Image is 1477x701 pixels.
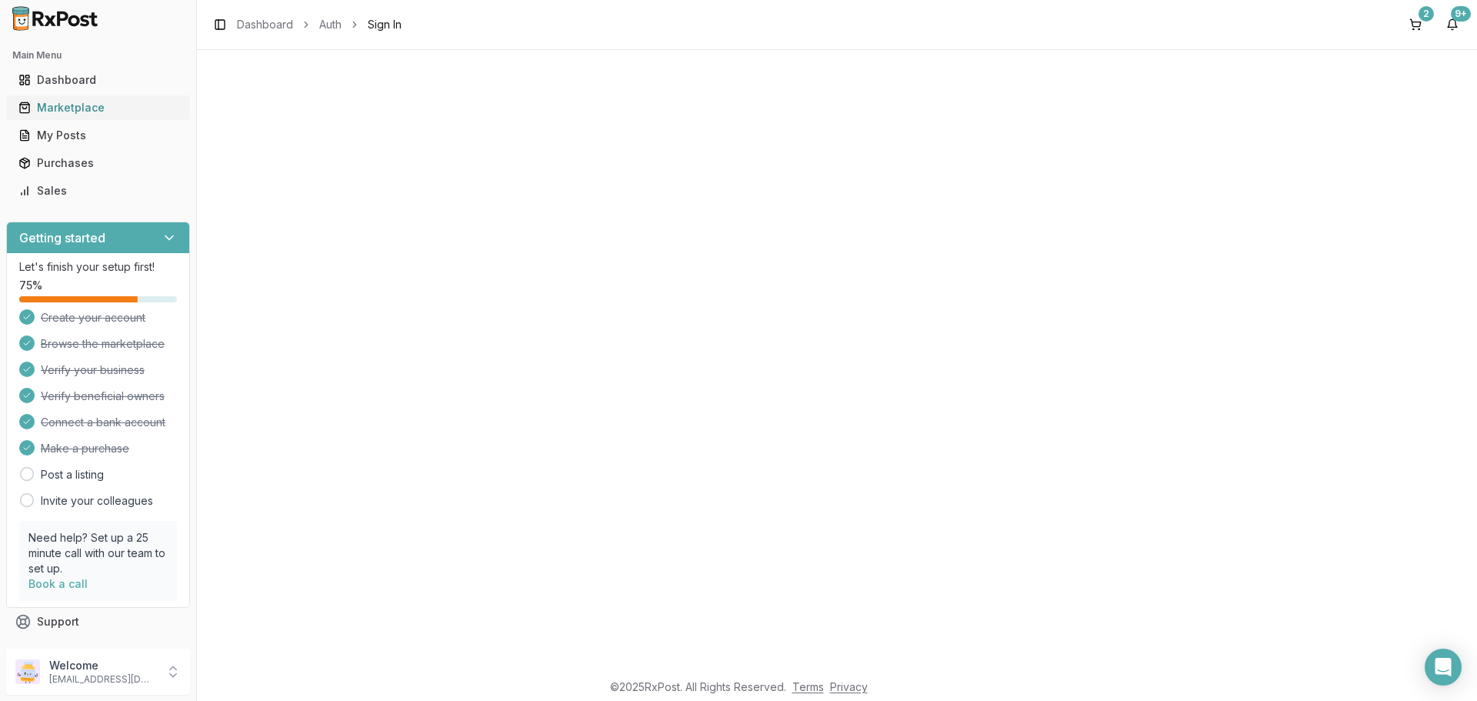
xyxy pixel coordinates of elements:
div: 9+ [1451,6,1471,22]
span: Connect a bank account [41,415,165,430]
nav: breadcrumb [237,17,402,32]
div: Open Intercom Messenger [1425,649,1462,686]
a: Purchases [12,149,184,177]
span: Browse the marketplace [41,336,165,352]
button: Dashboard [6,68,190,92]
button: 2 [1403,12,1428,37]
button: Purchases [6,151,190,175]
h2: Main Menu [12,49,184,62]
a: My Posts [12,122,184,149]
a: Auth [319,17,342,32]
div: Purchases [18,155,178,171]
div: Sales [18,183,178,199]
a: Dashboard [12,66,184,94]
a: Dashboard [237,17,293,32]
button: Sales [6,179,190,203]
button: Support [6,608,190,636]
button: 9+ [1440,12,1465,37]
span: Sign In [368,17,402,32]
a: Invite your colleagues [41,493,153,509]
button: My Posts [6,123,190,148]
span: Make a purchase [41,441,129,456]
a: Terms [792,680,824,693]
a: Sales [12,177,184,205]
div: Marketplace [18,100,178,115]
span: Verify your business [41,362,145,378]
button: Marketplace [6,95,190,120]
span: Verify beneficial owners [41,389,165,404]
a: Privacy [830,680,868,693]
span: Create your account [41,310,145,325]
p: Welcome [49,658,156,673]
p: [EMAIL_ADDRESS][DOMAIN_NAME] [49,673,156,686]
a: Marketplace [12,94,184,122]
div: Dashboard [18,72,178,88]
img: User avatar [15,659,40,684]
img: RxPost Logo [6,6,105,31]
a: Book a call [28,577,88,590]
h3: Getting started [19,229,105,247]
p: Need help? Set up a 25 minute call with our team to set up. [28,530,168,576]
div: 2 [1419,6,1434,22]
span: Feedback [37,642,89,657]
span: 75 % [19,278,42,293]
button: Feedback [6,636,190,663]
p: Let's finish your setup first! [19,259,177,275]
a: Post a listing [41,467,104,482]
div: My Posts [18,128,178,143]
